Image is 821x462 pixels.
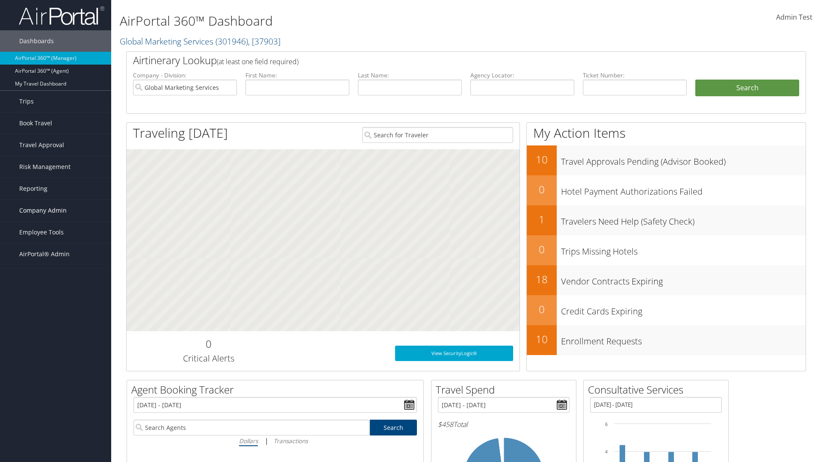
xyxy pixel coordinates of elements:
[527,152,557,167] h2: 10
[527,265,806,295] a: 18Vendor Contracts Expiring
[19,178,47,199] span: Reporting
[561,331,806,347] h3: Enrollment Requests
[131,382,423,397] h2: Agent Booking Tracker
[527,205,806,235] a: 1Travelers Need Help (Safety Check)
[588,382,728,397] h2: Consultative Services
[527,175,806,205] a: 0Hotel Payment Authorizations Failed
[19,134,64,156] span: Travel Approval
[561,241,806,258] h3: Trips Missing Hotels
[527,124,806,142] h1: My Action Items
[470,71,574,80] label: Agency Locator:
[245,71,349,80] label: First Name:
[527,332,557,346] h2: 10
[358,71,462,80] label: Last Name:
[527,242,557,257] h2: 0
[248,36,281,47] span: , [ 37903 ]
[362,127,513,143] input: Search for Traveler
[19,222,64,243] span: Employee Tools
[133,352,284,364] h3: Critical Alerts
[527,325,806,355] a: 10Enrollment Requests
[239,437,258,445] i: Dollars
[527,235,806,265] a: 0Trips Missing Hotels
[216,36,248,47] span: ( 301946 )
[133,71,237,80] label: Company - Division:
[19,156,71,178] span: Risk Management
[695,80,799,97] button: Search
[583,71,687,80] label: Ticket Number:
[776,4,812,31] a: Admin Test
[605,449,608,454] tspan: 4
[370,420,417,435] a: Search
[133,337,284,351] h2: 0
[120,12,582,30] h1: AirPortal 360™ Dashboard
[133,53,743,68] h2: Airtinerary Lookup
[120,36,281,47] a: Global Marketing Services
[217,57,298,66] span: (at least one field required)
[527,295,806,325] a: 0Credit Cards Expiring
[776,12,812,22] span: Admin Test
[527,182,557,197] h2: 0
[19,6,104,26] img: airportal-logo.png
[527,212,557,227] h2: 1
[19,243,70,265] span: AirPortal® Admin
[19,113,52,134] span: Book Travel
[133,435,417,446] div: |
[527,145,806,175] a: 10Travel Approvals Pending (Advisor Booked)
[133,124,228,142] h1: Traveling [DATE]
[561,211,806,228] h3: Travelers Need Help (Safety Check)
[133,420,369,435] input: Search Agents
[527,272,557,287] h2: 18
[438,420,570,429] h6: Total
[561,181,806,198] h3: Hotel Payment Authorizations Failed
[561,151,806,168] h3: Travel Approvals Pending (Advisor Booked)
[19,91,34,112] span: Trips
[436,382,576,397] h2: Travel Spend
[19,30,54,52] span: Dashboards
[561,271,806,287] h3: Vendor Contracts Expiring
[527,302,557,317] h2: 0
[561,301,806,317] h3: Credit Cards Expiring
[274,437,308,445] i: Transactions
[395,346,513,361] a: View SecurityLogic®
[19,200,67,221] span: Company Admin
[605,422,608,427] tspan: 6
[438,420,453,429] span: $458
